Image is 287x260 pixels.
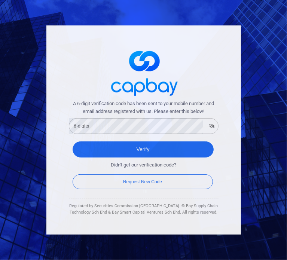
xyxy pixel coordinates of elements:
button: Request New Code [73,174,213,189]
span: Didn't get our verification code? [111,161,176,169]
img: logo [106,44,181,100]
div: Regulated by Securities Commission [GEOGRAPHIC_DATA]. © Bay Supply Chain Technology Sdn Bhd & Bay... [69,203,219,216]
span: A 6-digit verification code has been sent to your mobile number and email address registered with... [69,100,219,116]
button: Verify [73,141,214,157]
